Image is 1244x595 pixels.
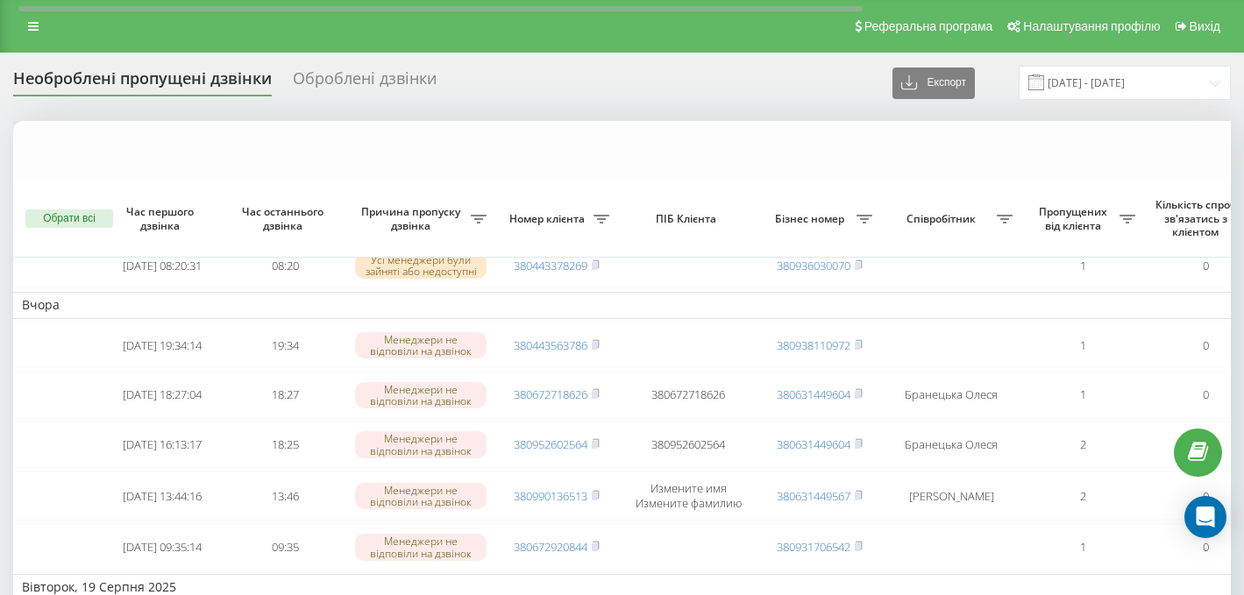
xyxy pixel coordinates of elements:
td: Измените имя Измените фамилию [618,471,758,521]
a: 380672920844 [514,539,587,555]
span: Номер клієнта [504,212,594,226]
div: Оброблені дзвінки [293,69,437,96]
div: Менеджери не відповіли на дзвінок [355,332,487,358]
div: Усі менеджери були зайняті або недоступні [355,252,487,279]
span: Пропущених від клієнта [1030,205,1120,232]
td: 18:25 [224,421,346,468]
a: 380631449604 [777,386,850,402]
button: Обрати всі [25,209,113,229]
span: Реферальна програма [864,19,993,33]
span: Час першого дзвінка [115,205,210,232]
td: 1 [1021,322,1144,369]
td: [DATE] 18:27:04 [101,372,224,418]
a: 380952602564 [514,436,587,452]
span: Співробітник [890,212,997,226]
div: Менеджери не відповіли на дзвінок [355,534,487,560]
td: 09:35 [224,524,346,570]
td: 18:27 [224,372,346,418]
td: [DATE] 09:35:14 [101,524,224,570]
div: Менеджери не відповіли на дзвінок [355,382,487,408]
span: Налаштування профілю [1023,19,1160,33]
td: [DATE] 08:20:31 [101,243,224,289]
div: Менеджери не відповіли на дзвінок [355,483,487,509]
td: [DATE] 13:44:16 [101,471,224,521]
a: 380672718626 [514,386,587,402]
span: Кількість спроб зв'язатись з клієнтом [1153,198,1242,239]
td: 2 [1021,421,1144,468]
td: [DATE] 16:13:17 [101,421,224,468]
td: 380952602564 [618,421,758,468]
span: Бізнес номер [767,212,857,226]
td: [PERSON_NAME] [881,471,1021,521]
td: 1 [1021,243,1144,289]
td: 08:20 [224,243,346,289]
span: Причина пропуску дзвінка [355,205,471,232]
td: 380672718626 [618,372,758,418]
td: Бранецька Олеся [881,372,1021,418]
td: 19:34 [224,322,346,369]
a: 380443563786 [514,337,587,353]
button: Експорт [892,67,975,99]
td: 2 [1021,471,1144,521]
div: Менеджери не відповіли на дзвінок [355,431,487,457]
span: Вихід [1190,19,1220,33]
span: ПІБ Клієнта [633,212,743,226]
div: Open Intercom Messenger [1184,496,1226,538]
td: 1 [1021,372,1144,418]
td: 1 [1021,524,1144,570]
a: 380938110972 [777,337,850,353]
a: 380931706542 [777,539,850,555]
a: 380443378269 [514,258,587,273]
div: Необроблені пропущені дзвінки [13,69,272,96]
a: 380631449567 [777,488,850,504]
a: 380990136513 [514,488,587,504]
td: Бранецька Олеся [881,421,1021,468]
td: 13:46 [224,471,346,521]
a: 380631449604 [777,436,850,452]
span: Час останнього дзвінка [238,205,332,232]
a: 380936030070 [777,258,850,273]
td: [DATE] 19:34:14 [101,322,224,369]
